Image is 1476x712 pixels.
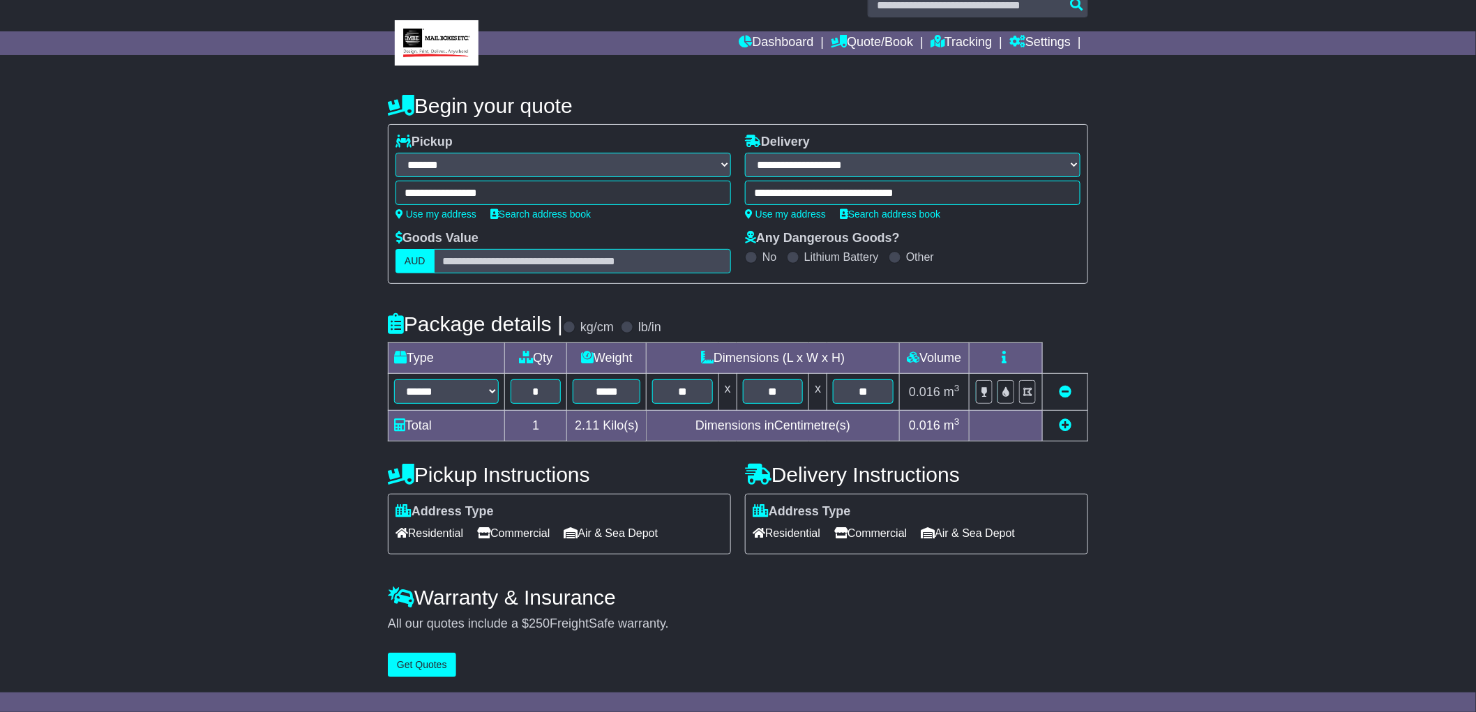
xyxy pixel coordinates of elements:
[505,410,567,441] td: 1
[580,320,614,335] label: kg/cm
[389,343,505,374] td: Type
[529,616,550,630] span: 250
[388,616,1088,632] div: All our quotes include a $ FreightSafe warranty.
[753,504,851,520] label: Address Type
[388,653,456,677] button: Get Quotes
[906,250,934,264] label: Other
[388,586,1088,609] h4: Warranty & Insurance
[388,312,563,335] h4: Package details |
[396,522,463,544] span: Residential
[944,418,960,432] span: m
[1009,31,1071,55] a: Settings
[909,385,940,399] span: 0.016
[388,94,1088,117] h4: Begin your quote
[954,383,960,393] sup: 3
[567,410,647,441] td: Kilo(s)
[396,249,435,273] label: AUD
[388,463,731,486] h4: Pickup Instructions
[921,522,1016,544] span: Air & Sea Depot
[1059,385,1071,399] a: Remove this item
[909,418,940,432] span: 0.016
[567,343,647,374] td: Weight
[840,209,940,220] a: Search address book
[396,504,494,520] label: Address Type
[804,250,879,264] label: Lithium Battery
[638,320,661,335] label: lb/in
[396,209,476,220] a: Use my address
[809,374,827,410] td: x
[396,231,479,246] label: Goods Value
[647,343,900,374] td: Dimensions (L x W x H)
[718,374,737,410] td: x
[389,410,505,441] td: Total
[745,135,810,150] label: Delivery
[739,31,814,55] a: Dashboard
[490,209,591,220] a: Search address book
[564,522,658,544] span: Air & Sea Depot
[745,209,826,220] a: Use my address
[396,135,453,150] label: Pickup
[477,522,550,544] span: Commercial
[834,522,907,544] span: Commercial
[753,522,820,544] span: Residential
[745,231,900,246] label: Any Dangerous Goods?
[762,250,776,264] label: No
[831,31,913,55] a: Quote/Book
[954,416,960,427] sup: 3
[395,20,479,66] img: MBE West End
[575,418,599,432] span: 2.11
[931,31,992,55] a: Tracking
[505,343,567,374] td: Qty
[745,463,1088,486] h4: Delivery Instructions
[1059,418,1071,432] a: Add new item
[944,385,960,399] span: m
[647,410,900,441] td: Dimensions in Centimetre(s)
[899,343,969,374] td: Volume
